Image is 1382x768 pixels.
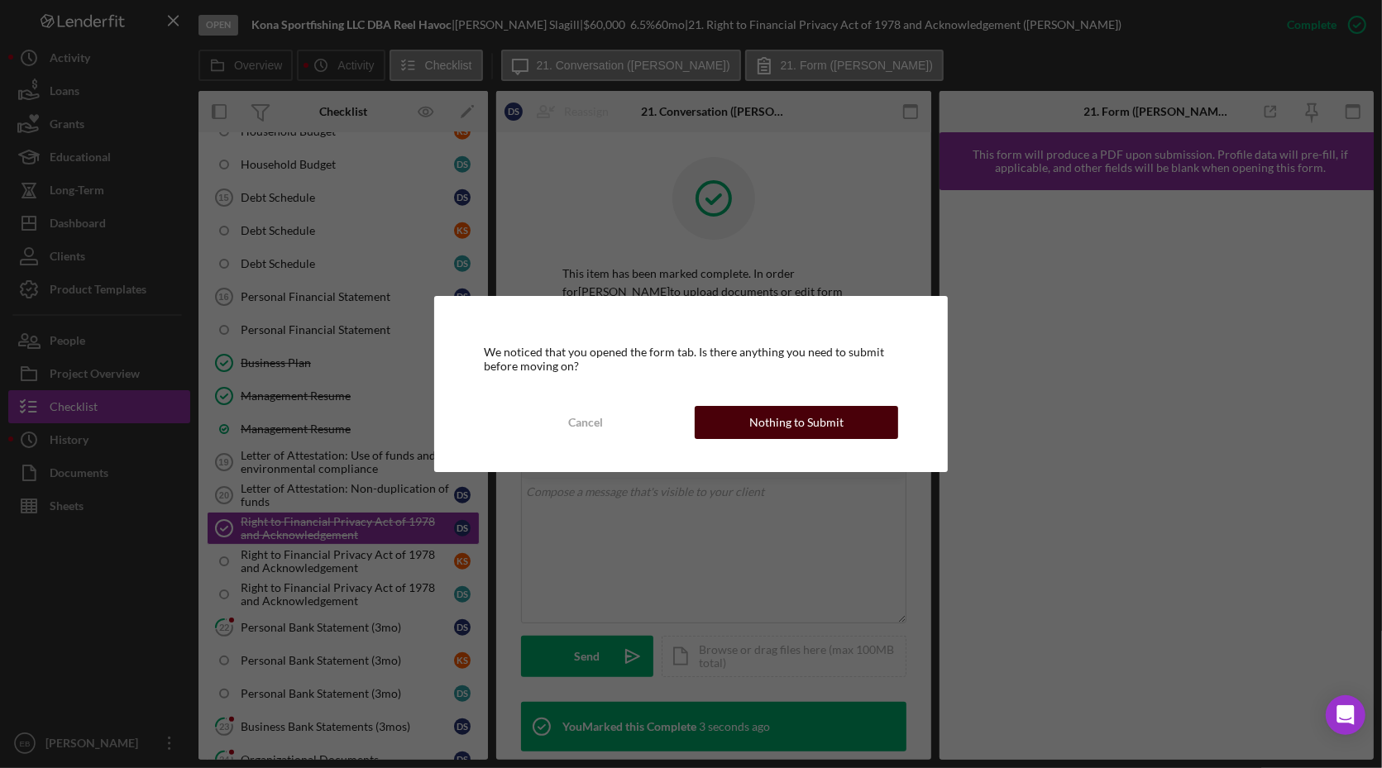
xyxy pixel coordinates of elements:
button: Cancel [484,406,687,439]
div: Open Intercom Messenger [1326,695,1365,735]
button: Nothing to Submit [695,406,898,439]
div: We noticed that you opened the form tab. Is there anything you need to submit before moving on? [484,346,898,372]
div: Cancel [568,406,603,439]
div: Nothing to Submit [749,406,844,439]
